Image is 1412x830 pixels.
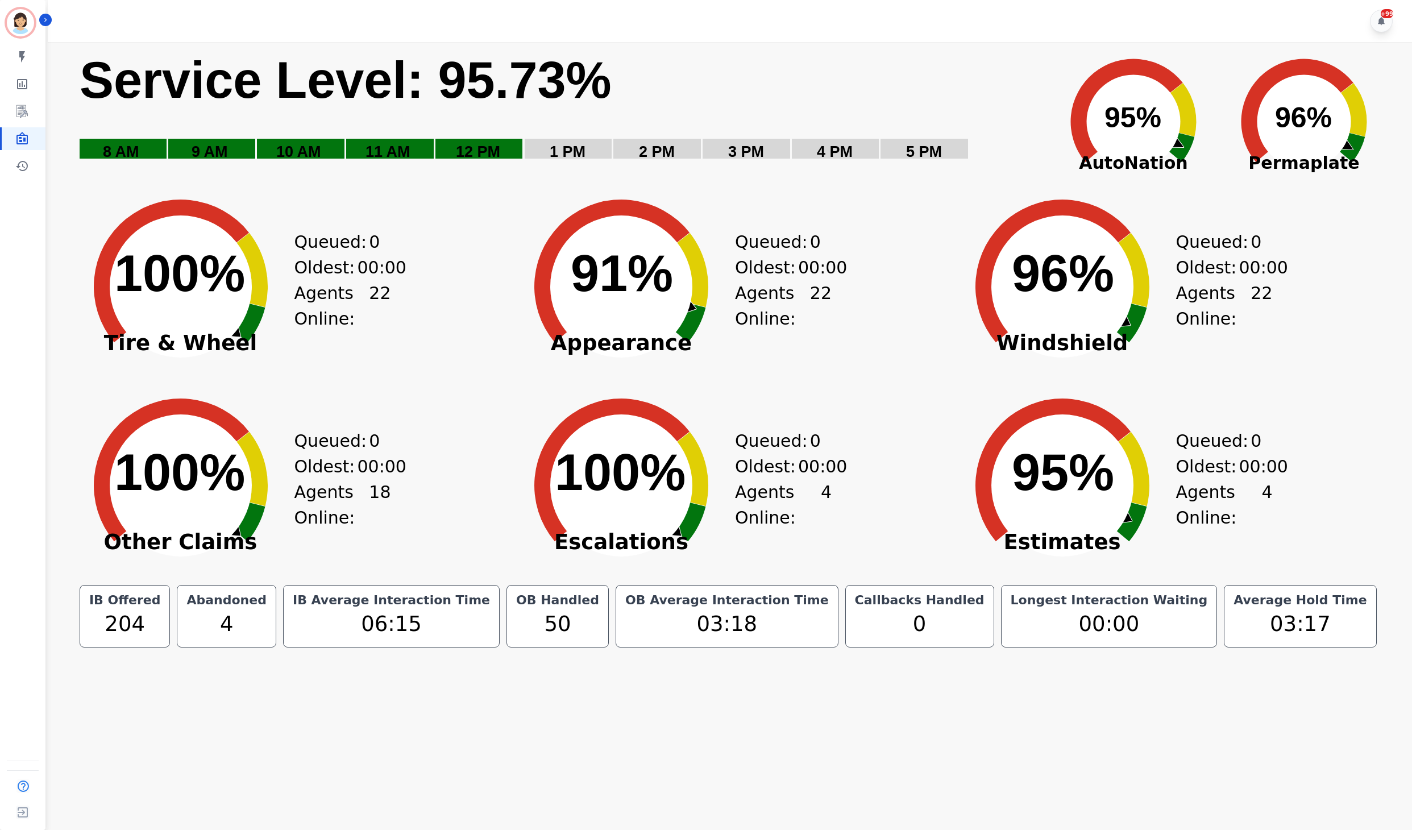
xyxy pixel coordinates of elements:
[67,537,294,548] span: Other Claims
[1176,428,1261,454] div: Queued:
[821,479,832,530] span: 4
[294,255,380,280] div: Oldest:
[1176,255,1261,280] div: Oldest:
[192,143,228,160] text: 9 AM
[78,49,1041,177] svg: Service Level: 0%
[514,592,601,608] div: OB Handled
[1176,280,1273,331] div: Agents Online:
[67,338,294,349] span: Tire & Wheel
[1176,229,1261,255] div: Queued:
[1176,454,1261,479] div: Oldest:
[623,608,831,640] div: 03:18
[853,592,987,608] div: Callbacks Handled
[735,229,820,255] div: Queued:
[949,537,1176,548] span: Estimates
[1261,479,1272,530] span: 4
[103,143,139,160] text: 8 AM
[366,143,410,160] text: 11 AM
[1251,280,1272,331] span: 22
[1239,454,1288,479] span: 00:00
[1104,102,1161,134] text: 95%
[550,143,585,160] text: 1 PM
[294,280,391,331] div: Agents Online:
[1012,245,1114,302] text: 96%
[571,245,673,302] text: 91%
[7,9,34,36] img: Bordered avatar
[357,454,406,479] span: 00:00
[639,143,675,160] text: 2 PM
[810,280,832,331] span: 22
[728,143,764,160] text: 3 PM
[1231,608,1369,640] div: 03:17
[369,428,380,454] span: 0
[853,608,987,640] div: 0
[1219,150,1389,176] span: Permaplate
[810,229,821,255] span: 0
[276,143,321,160] text: 10 AM
[514,608,601,640] div: 50
[508,338,735,349] span: Appearance
[357,255,406,280] span: 00:00
[1008,608,1210,640] div: 00:00
[735,428,820,454] div: Queued:
[294,479,391,530] div: Agents Online:
[294,229,380,255] div: Queued:
[555,444,686,501] text: 100%
[1048,150,1219,176] span: AutoNation
[735,479,832,530] div: Agents Online:
[184,592,268,608] div: Abandoned
[798,255,847,280] span: 00:00
[184,608,268,640] div: 4
[290,608,492,640] div: 06:15
[80,52,612,109] text: Service Level: 95.73%
[87,592,163,608] div: IB Offered
[1251,229,1261,255] span: 0
[1381,9,1393,18] div: +99
[1239,255,1288,280] span: 00:00
[1275,102,1332,134] text: 96%
[369,479,391,530] span: 18
[87,608,163,640] div: 204
[906,143,942,160] text: 5 PM
[735,280,832,331] div: Agents Online:
[817,143,853,160] text: 4 PM
[508,537,735,548] span: Escalations
[798,454,847,479] span: 00:00
[623,592,831,608] div: OB Average Interaction Time
[369,280,391,331] span: 22
[456,143,500,160] text: 12 PM
[1231,592,1369,608] div: Average Hold Time
[294,428,380,454] div: Queued:
[294,454,380,479] div: Oldest:
[735,454,820,479] div: Oldest:
[290,592,492,608] div: IB Average Interaction Time
[735,255,820,280] div: Oldest:
[810,428,821,454] span: 0
[1012,444,1114,501] text: 95%
[1176,479,1273,530] div: Agents Online:
[114,444,245,501] text: 100%
[949,338,1176,349] span: Windshield
[114,245,245,302] text: 100%
[369,229,380,255] span: 0
[1008,592,1210,608] div: Longest Interaction Waiting
[1251,428,1261,454] span: 0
